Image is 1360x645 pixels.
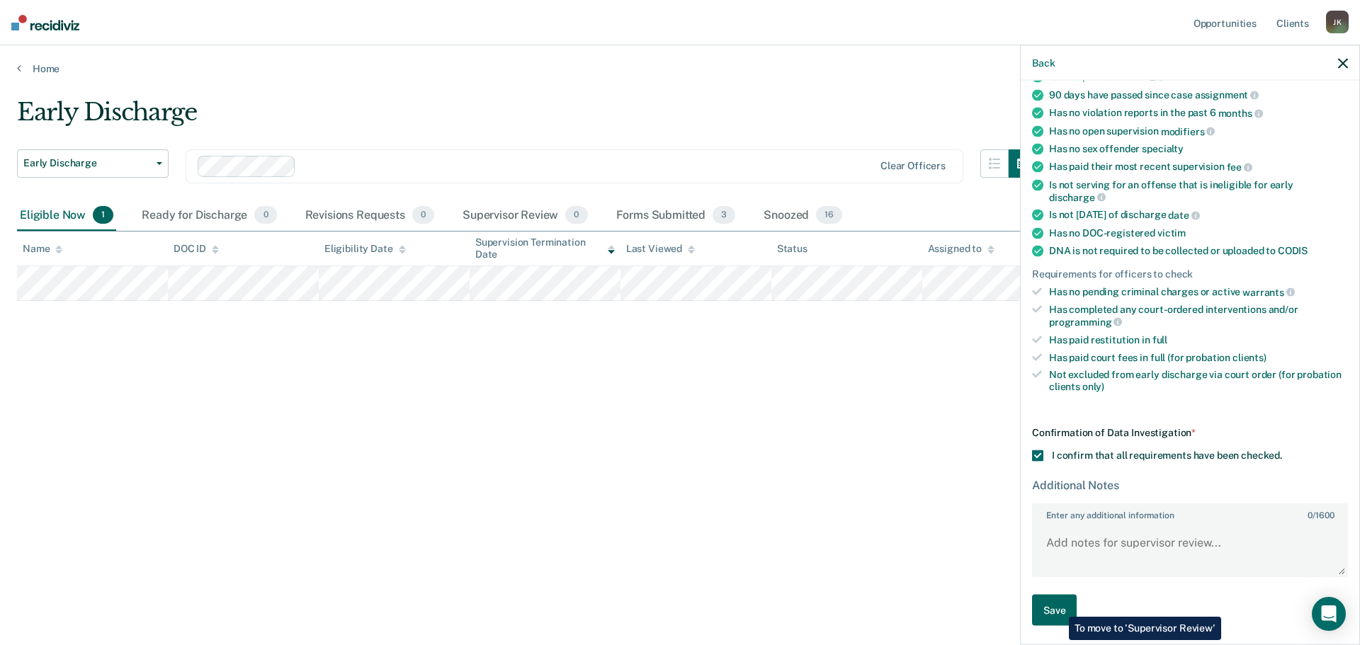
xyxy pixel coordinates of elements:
[254,206,276,224] span: 0
[1032,478,1348,491] div: Additional Notes
[626,243,695,255] div: Last Viewed
[565,206,587,224] span: 0
[1049,227,1348,239] div: Has no DOC-registered
[1033,504,1347,520] label: Enter any additional information
[23,243,62,255] div: Name
[1308,510,1334,520] span: / 1600
[1049,161,1348,173] div: Has paid their most recent supervision
[816,206,842,224] span: 16
[1049,333,1348,346] div: Has paid restitution in
[139,200,279,232] div: Ready for Discharge
[302,200,437,232] div: Revisions Requests
[1326,11,1349,33] div: J K
[1052,449,1282,460] span: I confirm that all requirements have been checked.
[1312,597,1346,631] div: Open Intercom Messenger
[777,243,807,255] div: Status
[1161,125,1215,137] span: modifiers
[1308,510,1313,520] span: 0
[1049,369,1348,393] div: Not excluded from early discharge via court order (for probation clients
[1242,286,1295,297] span: warrants
[174,243,219,255] div: DOC ID
[1195,89,1259,101] span: assignment
[1049,125,1348,137] div: Has no open supervision
[17,62,1343,75] a: Home
[1049,285,1348,298] div: Has no pending criminal charges or active
[412,206,434,224] span: 0
[23,157,151,169] span: Early Discharge
[460,200,591,232] div: Supervisor Review
[1049,209,1348,222] div: Is not [DATE] of discharge
[761,200,845,232] div: Snoozed
[1049,107,1348,120] div: Has no violation reports in the past 6
[1232,351,1266,363] span: clients)
[613,200,739,232] div: Forms Submitted
[1032,268,1348,280] div: Requirements for officers to check
[1142,143,1184,154] span: specialty
[475,236,615,261] div: Supervision Termination Date
[713,206,735,224] span: 3
[1082,381,1104,392] span: only)
[880,160,946,172] div: Clear officers
[1227,161,1252,173] span: fee
[1032,426,1348,438] div: Confirmation of Data Investigation
[1049,316,1122,327] span: programming
[1049,351,1348,363] div: Has paid court fees in full (for probation
[1157,227,1186,238] span: victim
[93,206,113,224] span: 1
[17,200,116,232] div: Eligible Now
[1049,191,1106,202] span: discharge
[928,243,994,255] div: Assigned to
[324,243,406,255] div: Eligibility Date
[1049,178,1348,202] div: Is not serving for an offense that is ineligible for early
[1049,89,1348,101] div: 90 days have passed since case
[11,15,79,30] img: Recidiviz
[17,98,1037,138] div: Early Discharge
[1049,143,1348,155] div: Has no sex offender
[1168,210,1199,221] span: date
[1049,304,1348,328] div: Has completed any court-ordered interventions and/or
[1049,244,1348,256] div: DNA is not required to be collected or uploaded to
[1278,244,1308,256] span: CODIS
[1032,594,1077,626] button: Save
[1218,107,1263,118] span: months
[1032,57,1055,69] button: Back
[1152,333,1167,345] span: full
